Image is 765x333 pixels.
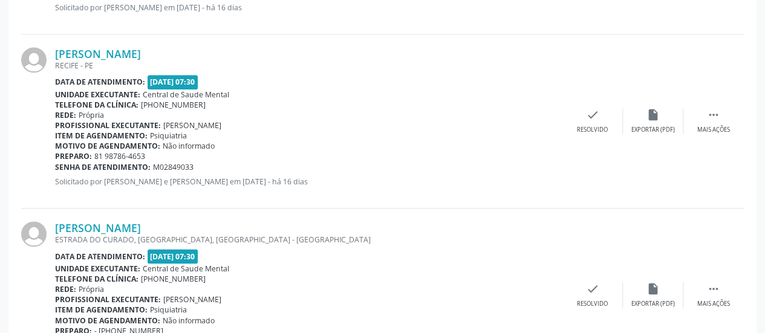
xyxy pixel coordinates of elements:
i:  [707,282,720,296]
img: img [21,221,47,247]
b: Item de agendamento: [55,305,148,315]
span: Não informado [163,141,215,151]
div: Resolvido [577,300,608,308]
b: Motivo de agendamento: [55,315,160,326]
a: [PERSON_NAME] [55,221,141,234]
a: [PERSON_NAME] [55,47,141,60]
span: [PHONE_NUMBER] [141,274,206,284]
span: Não informado [163,315,215,326]
b: Unidade executante: [55,263,140,274]
div: Exportar (PDF) [631,126,675,134]
p: Solicitado por [PERSON_NAME] e [PERSON_NAME] em [DATE] - há 16 dias [55,176,562,187]
p: Solicitado por [PERSON_NAME] em [DATE] - há 16 dias [55,2,562,13]
b: Profissional executante: [55,294,161,305]
i: check [586,282,599,296]
span: Central de Saude Mental [143,263,229,274]
div: Exportar (PDF) [631,300,675,308]
b: Telefone da clínica: [55,100,138,110]
div: Mais ações [697,300,730,308]
span: Psiquiatria [150,305,187,315]
i: insert_drive_file [646,108,660,121]
span: [DATE] 07:30 [148,75,198,89]
b: Profissional executante: [55,120,161,131]
img: img [21,47,47,73]
b: Preparo: [55,151,92,161]
b: Rede: [55,110,76,120]
div: RECIFE - PE [55,60,562,71]
b: Unidade executante: [55,89,140,100]
b: Data de atendimento: [55,251,145,262]
div: Mais ações [697,126,730,134]
span: Própria [79,110,104,120]
div: ESTRADA DO CURADO, [GEOGRAPHIC_DATA], [GEOGRAPHIC_DATA] - [GEOGRAPHIC_DATA] [55,234,562,245]
i: insert_drive_file [646,282,660,296]
b: Motivo de agendamento: [55,141,160,151]
b: Rede: [55,284,76,294]
span: 81 98786-4653 [94,151,145,161]
b: Senha de atendimento: [55,162,151,172]
b: Item de agendamento: [55,131,148,141]
span: Central de Saude Mental [143,89,229,100]
span: [DATE] 07:30 [148,249,198,263]
span: [PERSON_NAME] [163,120,221,131]
span: Psiquiatria [150,131,187,141]
div: Resolvido [577,126,608,134]
span: M02849033 [153,162,194,172]
i:  [707,108,720,121]
b: Telefone da clínica: [55,274,138,284]
span: [PHONE_NUMBER] [141,100,206,110]
i: check [586,108,599,121]
span: [PERSON_NAME] [163,294,221,305]
b: Data de atendimento: [55,77,145,87]
span: Própria [79,284,104,294]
